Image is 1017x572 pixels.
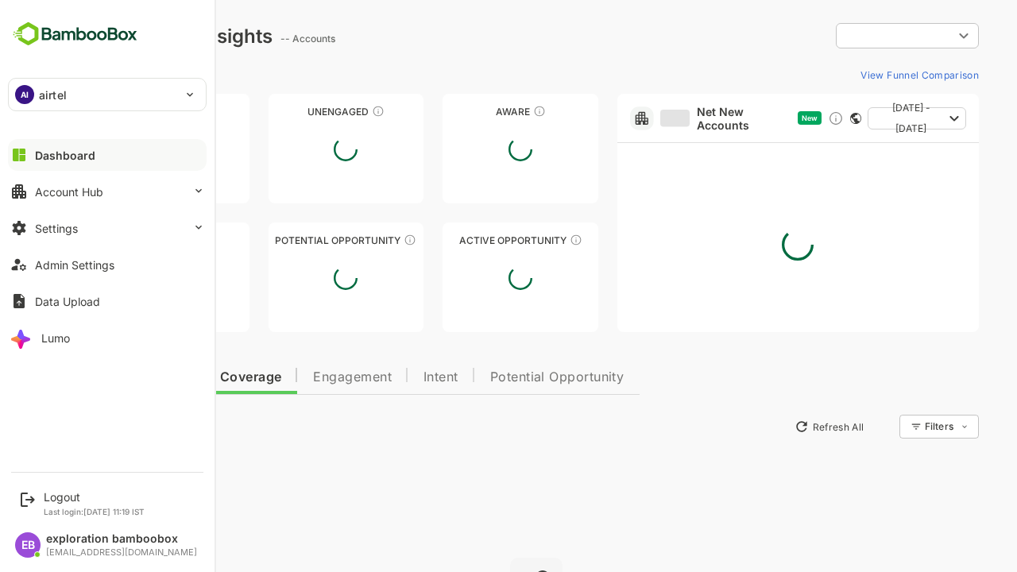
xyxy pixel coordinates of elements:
div: Account Hub [35,185,103,199]
button: Data Upload [8,285,207,317]
div: ​ [780,21,923,50]
div: Admin Settings [35,258,114,272]
div: [EMAIL_ADDRESS][DOMAIN_NAME] [46,547,197,558]
a: Net New Accounts [605,105,737,132]
div: These accounts are warm, further nurturing would qualify them to MQAs [134,234,147,246]
button: Dashboard [8,139,207,171]
button: Settings [8,212,207,244]
span: Intent [368,371,403,384]
span: Engagement [257,371,336,384]
div: Active Opportunity [387,234,543,246]
div: Discover new ICP-fit accounts showing engagement — via intent surges, anonymous website visits, L... [772,110,788,126]
div: Dashboard Insights [38,25,217,48]
button: Lumo [8,322,207,354]
div: These accounts have not been engaged with for a defined time period [141,105,154,118]
span: [DATE] - [DATE] [825,98,887,139]
div: Potential Opportunity [213,234,369,246]
div: EB [15,532,41,558]
div: These accounts are MQAs and can be passed on to Inside Sales [348,234,361,246]
ag: -- Accounts [225,33,284,44]
span: Data Quality and Coverage [54,371,226,384]
div: Filters [868,412,923,441]
div: Engaged [38,234,194,246]
button: [DATE] - [DATE] [812,107,911,129]
span: New [746,114,762,122]
span: Potential Opportunity [435,371,569,384]
div: Unengaged [213,106,369,118]
div: exploration bamboobox [46,532,197,546]
div: These accounts have just entered the buying cycle and need further nurturing [478,105,490,118]
div: Aware [387,106,543,118]
div: Data Upload [35,295,100,308]
img: BambooboxFullLogoMark.5f36c76dfaba33ec1ec1367b70bb1252.svg [8,19,142,49]
div: Filters [869,420,898,432]
div: AI [15,85,34,104]
button: Account Hub [8,176,207,207]
button: New Insights [38,412,154,441]
div: AIairtel [9,79,206,110]
div: Logout [44,490,145,504]
p: airtel [39,87,67,103]
div: This card does not support filter and segments [795,113,806,124]
button: View Funnel Comparison [799,62,923,87]
button: Admin Settings [8,249,207,280]
div: Dashboard [35,149,95,162]
div: These accounts have not shown enough engagement and need nurturing [316,105,329,118]
button: Refresh All [732,414,815,439]
div: Lumo [41,331,70,345]
div: Unreached [38,106,194,118]
p: Last login: [DATE] 11:19 IST [44,507,145,516]
div: Settings [35,222,78,235]
div: These accounts have open opportunities which might be at any of the Sales Stages [514,234,527,246]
